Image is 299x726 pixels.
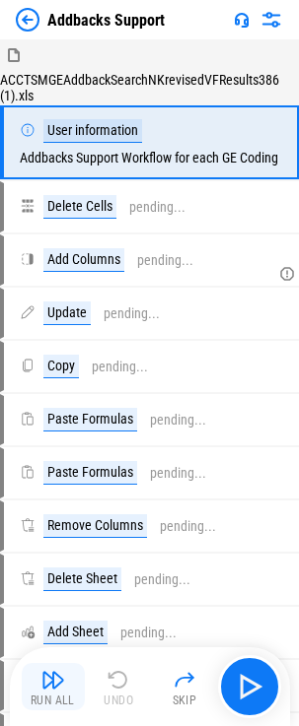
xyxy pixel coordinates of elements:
div: Addbacks Support [47,11,165,30]
div: User information [43,119,142,143]
div: pending... [137,253,193,268]
div: Run All [31,694,75,706]
div: Delete Cells [43,195,116,219]
svg: Adding a column to match the table structure of the Addbacks review file [279,266,295,282]
div: Add Columns [43,248,124,272]
div: Remove Columns [43,514,147,538]
div: Update [43,301,91,325]
img: Settings menu [260,8,283,32]
div: pending... [150,413,206,428]
div: Paste Formulas [43,408,137,431]
div: pending... [129,200,186,215]
div: Skip [173,694,197,706]
div: pending... [150,466,206,481]
img: Run All [41,668,65,692]
div: pending... [92,360,148,374]
div: pending... [120,626,177,640]
div: Add Sheet [43,621,108,644]
div: Delete Sheet [43,567,121,591]
img: Back [16,8,39,32]
div: Paste Formulas [43,461,137,485]
div: pending... [104,306,160,321]
div: Copy [43,355,79,378]
div: pending... [160,519,216,534]
img: Main button [234,671,265,702]
div: Addbacks Support Workflow for each GE Coding [20,119,278,165]
button: Run All [22,663,85,710]
img: Support [234,12,250,28]
div: pending... [134,572,190,587]
button: Skip [153,663,216,710]
img: Skip [173,668,196,692]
